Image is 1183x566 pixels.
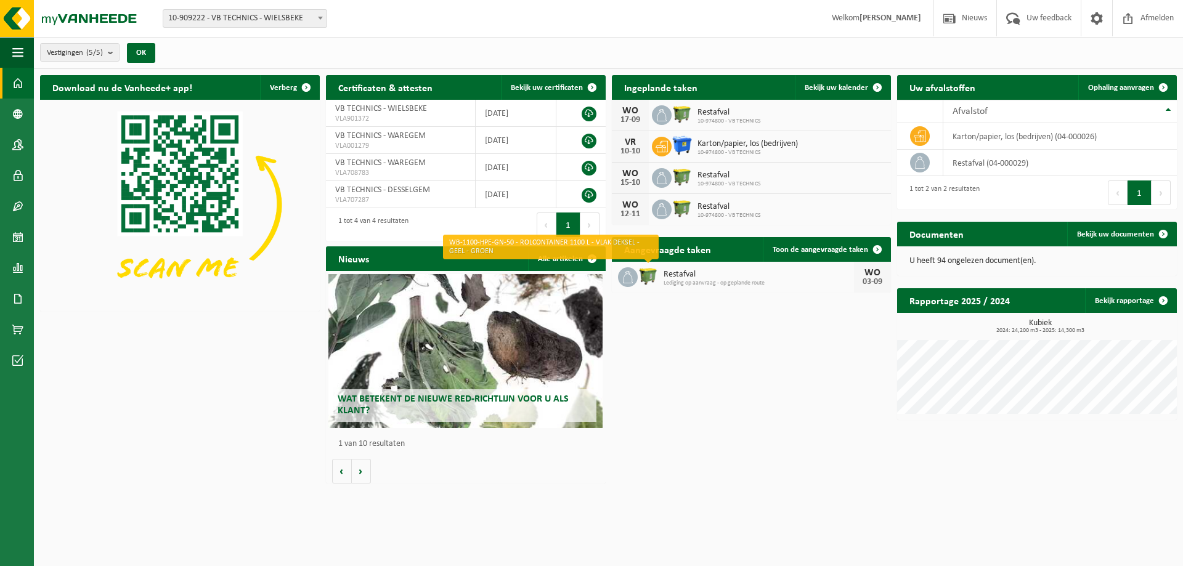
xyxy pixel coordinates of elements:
button: Volgende [352,459,371,483]
span: VLA001279 [335,141,466,151]
button: 1 [1128,180,1152,205]
button: Vestigingen(5/5) [40,43,120,62]
span: VB TECHNICS - WAREGEM [335,158,426,168]
a: Bekijk uw certificaten [501,75,604,100]
h2: Download nu de Vanheede+ app! [40,75,205,99]
a: Wat betekent de nieuwe RED-richtlijn voor u als klant? [328,274,603,428]
span: VLA901372 [335,114,466,124]
div: WO [618,106,643,116]
p: U heeft 94 ongelezen document(en). [909,257,1165,265]
h2: Documenten [897,222,976,246]
span: Bekijk uw kalender [805,84,868,92]
h3: Kubiek [903,319,1177,334]
button: 1 [556,212,580,237]
button: Next [580,212,600,237]
div: 1 tot 2 van 2 resultaten [903,179,980,206]
td: [DATE] [476,181,556,208]
span: VLA708783 [335,168,466,178]
span: 10-974800 - VB TECHNICS [697,212,761,219]
span: VLA707287 [335,195,466,205]
button: Previous [1108,180,1128,205]
h2: Aangevraagde taken [612,237,723,261]
a: Bekijk uw documenten [1067,222,1176,246]
strong: [PERSON_NAME] [860,14,921,23]
span: VB TECHNICS - WIELSBEKE [335,104,427,113]
h2: Rapportage 2025 / 2024 [897,288,1022,312]
span: Toon de aangevraagde taken [773,246,868,254]
span: 2024: 24,200 m3 - 2025: 14,300 m3 [903,328,1177,334]
span: 10-909222 - VB TECHNICS - WIELSBEKE [163,9,327,28]
h2: Certificaten & attesten [326,75,445,99]
img: Download de VHEPlus App [40,100,320,309]
span: Karton/papier, los (bedrijven) [697,139,798,149]
a: Bekijk uw kalender [795,75,890,100]
h2: Nieuws [326,246,381,270]
span: Restafval [697,108,761,118]
img: WB-1100-HPE-GN-50 [672,198,693,219]
img: WB-1100-HPE-GN-50 [672,166,693,187]
img: WB-1100-HPE-GN-50 [672,103,693,124]
span: VB TECHNICS - DESSELGEM [335,185,430,195]
button: Vorige [332,459,352,483]
a: Ophaling aanvragen [1078,75,1176,100]
span: Restafval [697,171,761,180]
span: Restafval [697,202,761,212]
div: WO [860,268,885,278]
h2: Uw afvalstoffen [897,75,988,99]
span: Afvalstof [953,107,988,116]
td: [DATE] [476,154,556,181]
h2: Ingeplande taken [612,75,710,99]
button: Next [1152,180,1171,205]
div: 17-09 [618,116,643,124]
td: restafval (04-000029) [943,150,1177,176]
a: Bekijk rapportage [1085,288,1176,313]
div: VR [618,137,643,147]
div: 15-10 [618,179,643,187]
div: WO [618,200,643,210]
span: VB TECHNICS - WAREGEM [335,131,426,140]
span: 10-974800 - VB TECHNICS [697,180,761,188]
div: 12-11 [618,210,643,219]
span: Bekijk uw documenten [1077,230,1154,238]
button: Previous [537,212,556,237]
span: Ophaling aanvragen [1088,84,1154,92]
span: 10-909222 - VB TECHNICS - WIELSBEKE [163,10,327,27]
button: Verberg [260,75,319,100]
div: 10-10 [618,147,643,156]
img: WB-1100-HPE-GN-50 [638,265,659,286]
count: (5/5) [86,49,103,57]
a: Alle artikelen [528,246,604,271]
span: Restafval [664,270,855,280]
span: Vestigingen [47,44,103,62]
span: Lediging op aanvraag - op geplande route [664,280,855,287]
td: [DATE] [476,127,556,154]
td: [DATE] [476,100,556,127]
div: WO [618,169,643,179]
span: Wat betekent de nieuwe RED-richtlijn voor u als klant? [338,394,569,416]
a: Toon de aangevraagde taken [763,237,890,262]
span: 10-974800 - VB TECHNICS [697,149,798,156]
span: Verberg [270,84,297,92]
div: 03-09 [860,278,885,286]
span: Bekijk uw certificaten [511,84,583,92]
span: 10-974800 - VB TECHNICS [697,118,761,125]
img: WB-1100-HPE-BE-01 [672,135,693,156]
button: OK [127,43,155,63]
p: 1 van 10 resultaten [338,440,600,448]
td: karton/papier, los (bedrijven) (04-000026) [943,123,1177,150]
div: 1 tot 4 van 4 resultaten [332,211,409,238]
